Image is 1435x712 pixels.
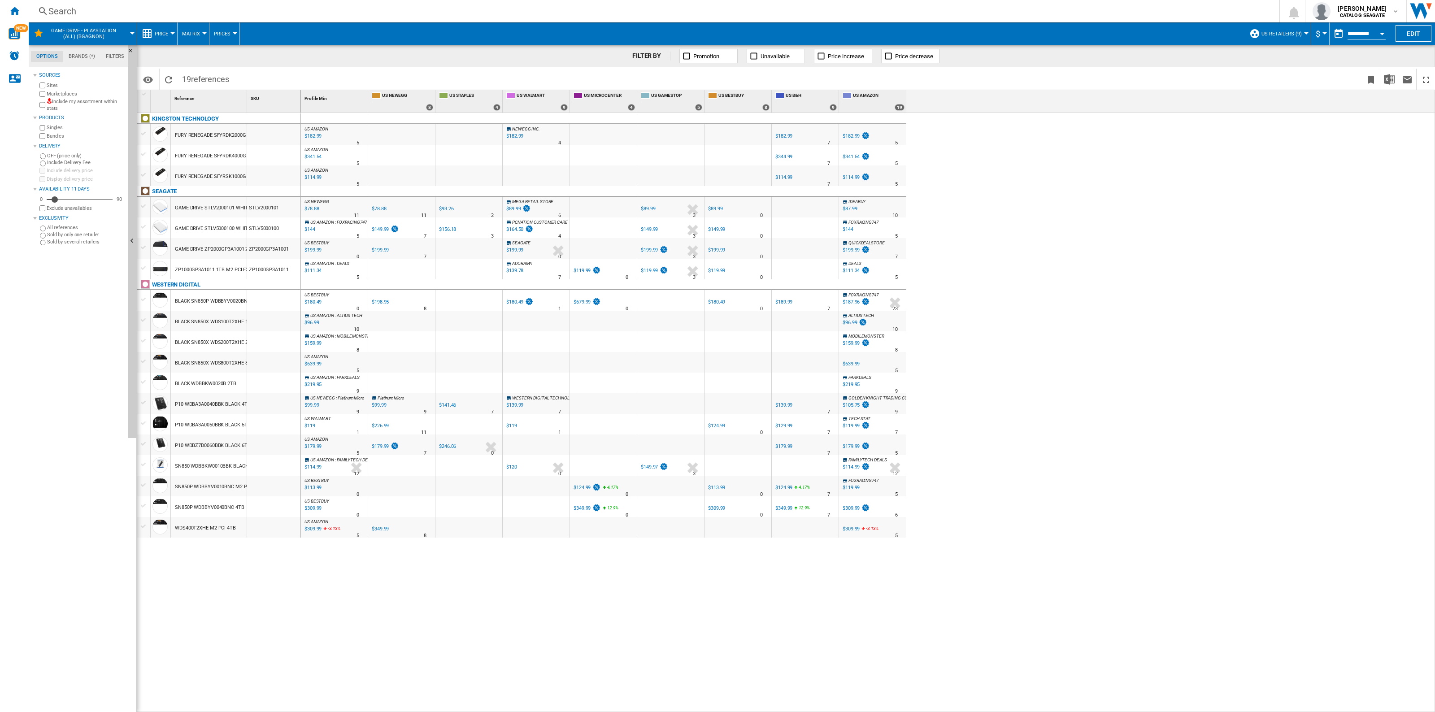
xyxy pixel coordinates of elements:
[861,401,870,408] img: promotionV3.png
[572,483,601,492] div: $124.99
[841,132,870,141] div: $182.99
[895,159,898,168] div: Delivery Time : 5 days
[841,298,870,307] div: $187.96
[592,504,601,512] img: promotionV3.png
[48,5,1256,17] div: Search
[708,505,725,511] div: $309.99
[47,133,124,139] label: Bundles
[505,421,517,430] div: $119
[843,382,860,387] div: $219.95
[63,51,100,62] md-tab-item: Brands (*)
[506,206,521,212] div: $89.99
[382,92,433,100] span: US NEWEGG
[47,82,124,89] label: Sites
[774,401,792,410] div: $139.99
[142,22,173,45] div: Price
[372,526,389,532] div: $349.99
[372,299,389,305] div: $198.95
[786,92,837,100] span: US B&H
[841,339,870,348] div: $159.99
[1380,69,1398,90] button: Download in Excel
[152,186,177,197] div: Click to filter on that brand
[707,204,722,213] div: $89.99
[641,268,658,274] div: $119.99
[774,152,792,161] div: $344.99
[861,132,870,139] img: promotionV3.png
[47,91,124,97] label: Marketplaces
[747,49,805,63] button: Unavailable
[841,90,906,113] div: US AMAZON 19 offers sold by US AMAZON
[659,463,668,470] img: promotionV3.png
[178,69,234,87] span: 19
[39,125,45,131] input: Singles
[40,240,46,246] input: Sold by several retailers
[761,53,790,60] span: Unavailable
[775,402,792,408] div: $139.99
[40,233,46,239] input: Sold by only one retailer
[843,133,860,139] div: $182.99
[843,247,860,253] div: $199.99
[572,298,601,307] div: $679.99
[1417,69,1435,90] button: Maximize
[175,125,284,146] div: FURY RENEGADE SFYRDK2000G 2.5" SATA III 2TB
[370,90,435,113] div: US NEWEGG 8 offers sold by US NEWEGG
[504,90,570,113] div: US WALMART 9 offers sold by US WALMART
[304,96,327,101] span: Profile Min
[303,173,322,182] div: Last updated : Monday, 13 October 2025 04:07
[775,505,792,511] div: $349.99
[128,45,137,438] button: Hide
[843,226,853,232] div: $144
[708,423,725,429] div: $124.99
[708,206,722,212] div: $89.99
[861,173,870,181] img: promotionV3.png
[843,464,860,470] div: $114.99
[1316,22,1325,45] div: $
[861,339,870,347] img: promotionV3.png
[718,92,770,100] span: US BESTBUY
[303,90,368,104] div: Sort None
[641,226,658,232] div: $149.99
[100,51,130,62] md-tab-item: Filters
[160,69,178,90] button: Reload
[251,96,259,101] span: SKU
[39,114,124,122] div: Products
[39,176,45,182] input: Display delivery price
[841,360,860,369] div: $639.99
[774,298,792,307] div: $189.99
[372,226,389,232] div: $149.99
[641,206,655,212] div: $89.99
[841,266,870,275] div: $111.34
[372,206,386,212] div: $78.88
[525,298,534,305] img: promotionV3.png
[370,225,399,234] div: $149.99
[48,22,129,45] button: Game Drive - PlayStation (All) (BGAGNON)
[357,180,359,189] div: Delivery Time : 5 days
[1311,22,1330,45] md-menu: Currency
[506,402,523,408] div: $139.99
[47,205,124,212] label: Exclude unavailables
[370,442,399,451] div: $179.99
[173,90,247,104] div: Reference Sort None
[708,247,725,253] div: $199.99
[214,22,235,45] button: Prices
[707,298,725,307] div: $180.49
[841,246,870,255] div: $199.99
[39,133,45,139] input: Bundles
[841,152,870,161] div: $341.54
[438,225,456,234] div: $156.18
[38,196,45,203] div: 0
[174,96,194,101] span: Reference
[843,402,860,408] div: $105.75
[592,298,601,305] img: promotionV3.png
[841,525,860,534] div: $309.99
[505,401,523,410] div: $139.99
[707,421,725,430] div: $124.99
[9,50,20,61] img: alerts-logo.svg
[861,298,870,305] img: promotionV3.png
[39,100,45,111] input: Include my assortment within stats
[39,168,45,174] input: Include delivery price
[506,247,523,253] div: $199.99
[370,204,386,213] div: $78.88
[843,505,860,511] div: $309.99
[775,443,792,449] div: $179.99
